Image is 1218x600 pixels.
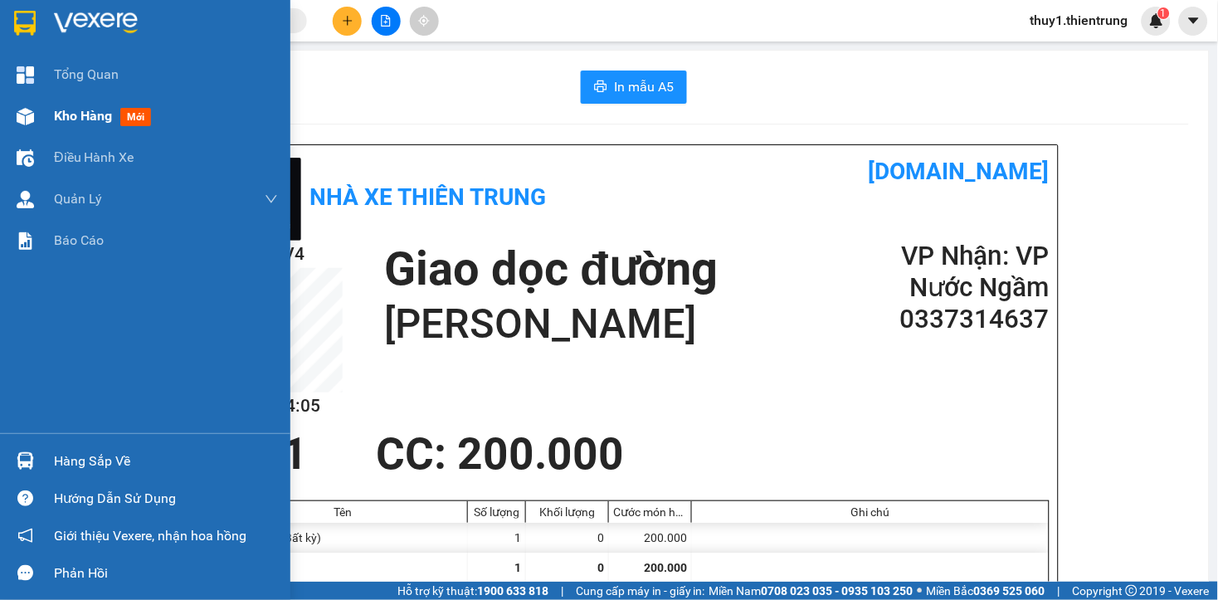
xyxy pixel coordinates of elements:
[576,582,705,600] span: Cung cấp máy in - giấy in:
[384,241,718,298] h1: Giao dọc đường
[869,158,1050,185] b: [DOMAIN_NAME]
[54,561,278,586] div: Phản hồi
[309,183,546,211] b: Nhà xe Thiên Trung
[265,193,278,206] span: down
[87,119,399,233] h1: Giao dọc đường
[17,565,33,581] span: message
[14,11,36,36] img: logo-vxr
[696,505,1045,519] div: Ghi chú
[609,523,692,553] div: 200.000
[472,505,521,519] div: Số lượng
[54,147,134,168] span: Điều hành xe
[397,582,548,600] span: Hỗ trợ kỹ thuật:
[514,561,521,574] span: 1
[477,584,548,598] strong: 1900 633 818
[9,25,58,108] img: logo.jpg
[66,13,149,114] b: Nhà xe Thiên Trung
[1158,7,1170,19] sup: 1
[1179,7,1208,36] button: caret-down
[366,429,634,479] div: CC : 200.000
[120,108,151,126] span: mới
[974,584,1045,598] strong: 0369 525 060
[468,523,526,553] div: 1
[644,561,687,574] span: 200.000
[581,71,687,104] button: printerIn mẫu A5
[342,15,353,27] span: plus
[17,66,34,84] img: dashboard-icon
[54,188,102,209] span: Quản Lý
[1149,13,1164,28] img: icon-new-feature
[54,449,278,474] div: Hàng sắp về
[709,582,913,600] span: Miền Nam
[282,428,308,480] span: 1
[17,528,33,544] span: notification
[223,505,463,519] div: Tên
[918,588,923,594] span: ⚪️
[54,108,112,124] span: Kho hàng
[614,76,674,97] span: In mẫu A5
[561,582,563,600] span: |
[333,7,362,36] button: plus
[17,452,34,470] img: warehouse-icon
[219,523,468,553] div: thùng giấy (Bất kỳ)
[54,64,119,85] span: Tổng Quan
[1017,10,1142,31] span: thuy1.thientrung
[613,505,687,519] div: Cước món hàng
[220,13,401,41] b: [DOMAIN_NAME]
[530,505,604,519] div: Khối lượng
[1126,585,1138,597] span: copyright
[17,490,33,506] span: question-circle
[526,523,609,553] div: 0
[1058,582,1060,600] span: |
[418,15,430,27] span: aim
[384,298,718,351] h1: [PERSON_NAME]
[17,191,34,208] img: warehouse-icon
[17,232,34,250] img: solution-icon
[597,561,604,574] span: 0
[9,119,134,146] h2: 1FQTSKV4
[1186,13,1201,28] span: caret-down
[762,584,913,598] strong: 0708 023 035 - 0935 103 250
[17,108,34,125] img: warehouse-icon
[1161,7,1167,19] span: 1
[594,80,607,95] span: printer
[850,241,1050,304] h2: VP Nhận: VP Nước Ngầm
[54,230,104,251] span: Báo cáo
[54,486,278,511] div: Hướng dẫn sử dụng
[372,7,401,36] button: file-add
[850,304,1050,335] h2: 0337314637
[54,525,246,546] span: Giới thiệu Vexere, nhận hoa hồng
[927,582,1045,600] span: Miền Bắc
[17,149,34,167] img: warehouse-icon
[380,15,392,27] span: file-add
[410,7,439,36] button: aim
